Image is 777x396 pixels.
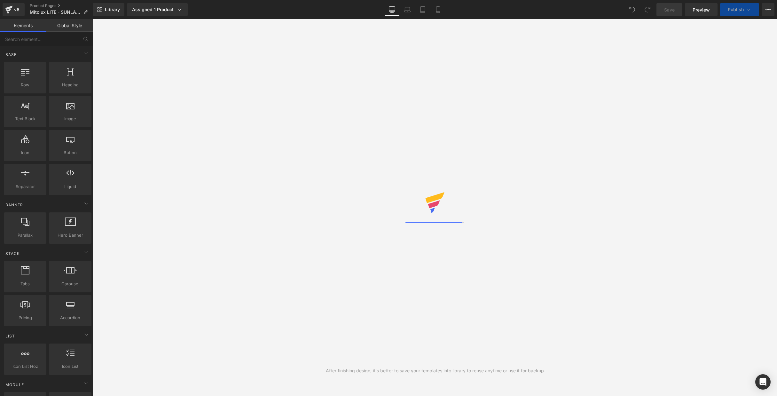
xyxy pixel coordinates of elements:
[46,19,93,32] a: Global Style
[5,202,24,208] span: Banner
[3,3,25,16] a: v6
[51,183,90,190] span: Liquid
[664,6,675,13] span: Save
[384,3,400,16] a: Desktop
[132,6,183,13] div: Assigned 1 Product
[6,183,44,190] span: Separator
[51,82,90,88] span: Heading
[728,7,744,12] span: Publish
[5,382,25,388] span: Module
[51,149,90,156] span: Button
[51,281,90,287] span: Carousel
[93,3,124,16] a: New Library
[13,5,21,14] div: v6
[430,3,446,16] a: Mobile
[6,281,44,287] span: Tabs
[626,3,639,16] button: Undo
[6,149,44,156] span: Icon
[5,250,20,257] span: Stack
[6,314,44,321] span: Pricing
[5,333,16,339] span: List
[51,232,90,239] span: Hero Banner
[30,3,93,8] a: Product Pages
[6,82,44,88] span: Row
[685,3,718,16] a: Preview
[51,363,90,370] span: Icon List
[755,374,771,390] div: Open Intercom Messenger
[5,51,17,58] span: Base
[105,7,120,12] span: Library
[30,10,81,15] span: Mitolux LITE - SUNLAMP
[693,6,710,13] span: Preview
[51,314,90,321] span: Accordion
[326,367,544,374] div: After finishing design, it's better to save your templates into library to reuse anytime or use i...
[762,3,774,16] button: More
[6,363,44,370] span: Icon List Hoz
[6,232,44,239] span: Parallax
[415,3,430,16] a: Tablet
[6,115,44,122] span: Text Block
[720,3,759,16] button: Publish
[641,3,654,16] button: Redo
[400,3,415,16] a: Laptop
[51,115,90,122] span: Image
